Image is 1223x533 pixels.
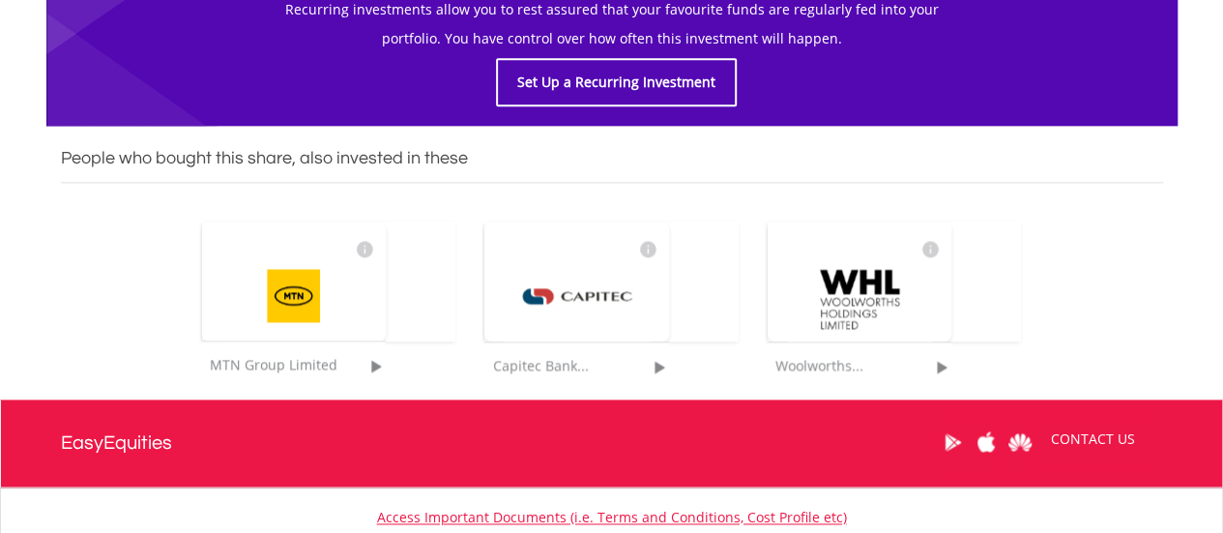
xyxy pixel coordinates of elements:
img: EQU.ZA.WHL.png [787,251,932,341]
a: EasyEquities [61,400,172,487]
a: CONTACT US [1037,412,1149,466]
a: Google Play [936,412,970,472]
a: Capitec Bank... [484,251,669,388]
a: Huawei [1004,412,1037,472]
img: EQU.ZA.CPI.png [505,251,650,341]
div: Woolworths... [775,356,918,375]
img: EQU.ZA.MTN.png [221,251,366,341]
a: Set Up a Recurring Investment [496,58,737,106]
a: MTN Group Limited [202,251,387,387]
a: Apple [970,412,1004,472]
div: MTN Group Limited [210,355,353,374]
h3: People who bought this share, also invested in these [61,145,1163,172]
a: Access Important Documents (i.e. Terms and Conditions, Cost Profile etc) [377,508,847,526]
h5: portfolio. You have control over how often this investment will happen. [61,29,1163,48]
div: Capitec Bank... [493,356,636,375]
a: Woolworths... [768,251,952,388]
